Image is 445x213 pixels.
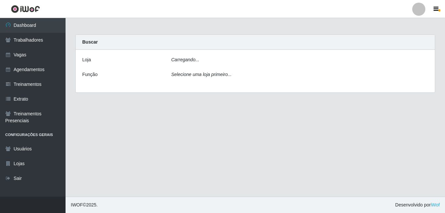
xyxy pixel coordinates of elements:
[431,202,440,207] a: iWof
[71,202,83,207] span: IWOF
[71,202,98,208] span: © 2025 .
[171,72,232,77] i: Selecione uma loja primeiro...
[82,39,98,45] strong: Buscar
[395,202,440,208] span: Desenvolvido por
[171,57,200,62] i: Carregando...
[11,5,40,13] img: CoreUI Logo
[82,71,98,78] label: Função
[82,56,91,63] label: Loja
